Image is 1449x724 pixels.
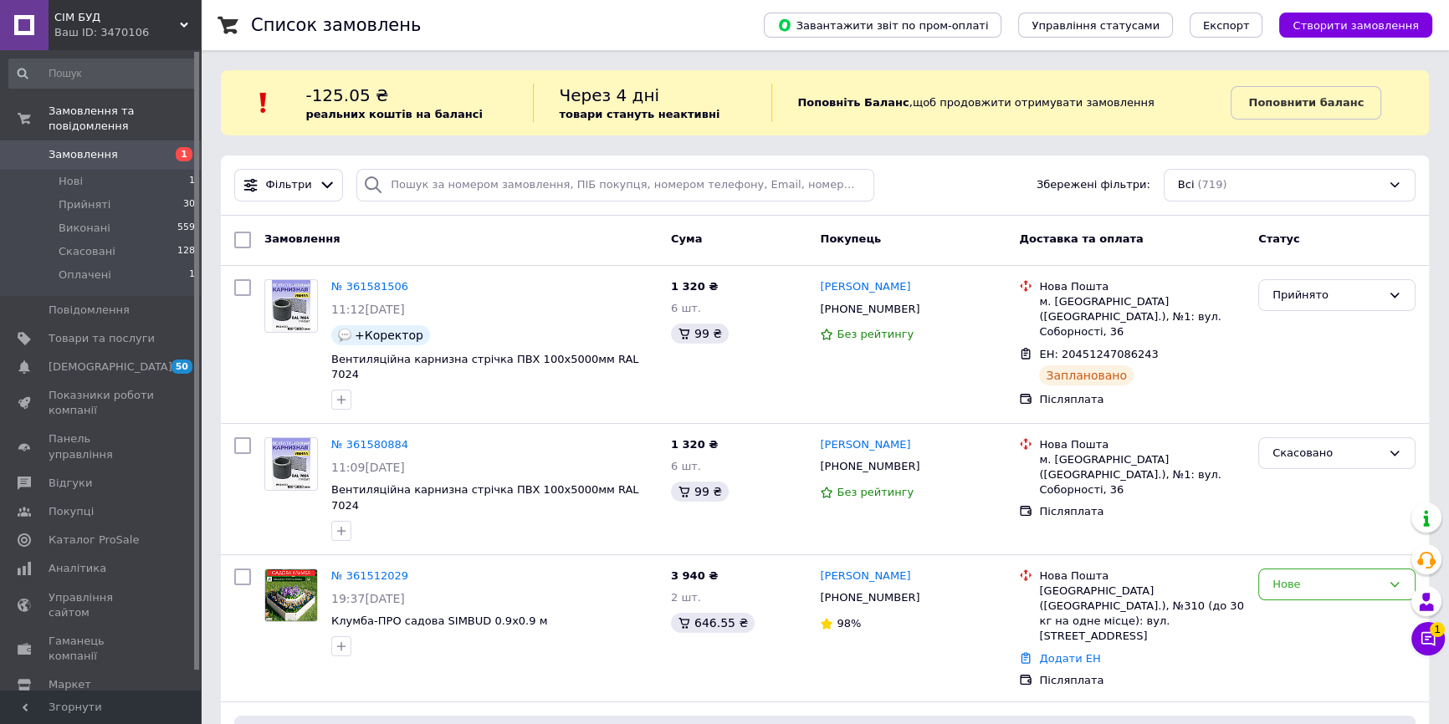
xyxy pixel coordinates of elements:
[1203,19,1250,32] span: Експорт
[49,359,172,375] span: [DEMOGRAPHIC_DATA]
[1039,673,1245,688] div: Післяплата
[1039,279,1245,294] div: Нова Пошта
[1039,348,1158,360] span: ЕН: 20451247086243
[1039,365,1134,385] div: Заплановано
[771,84,1231,122] div: , щоб продовжити отримувати замовлення
[671,591,701,604] span: 2 шт.
[764,13,1001,38] button: Завантажити звіт по пром-оплаті
[331,461,405,474] span: 11:09[DATE]
[54,10,180,25] span: СІМ БУД
[264,232,340,245] span: Замовлення
[49,634,155,664] span: Гаманець компанії
[1231,86,1381,120] a: Поповнити баланс
[272,438,311,490] img: Фото товару
[331,592,405,605] span: 19:37[DATE]
[820,279,910,295] a: [PERSON_NAME]
[1039,437,1245,452] div: Нова Пошта
[1197,178,1226,191] span: (719)
[1037,177,1150,193] span: Збережені фільтри:
[671,569,718,582] span: 3 940 ₴
[176,147,192,161] span: 1
[1279,13,1432,38] button: Створити замовлення
[265,569,317,621] img: Фото товару
[59,197,110,212] span: Прийняті
[49,476,92,491] span: Відгуки
[183,197,195,212] span: 30
[671,302,701,314] span: 6 шт.
[1262,18,1432,31] a: Створити замовлення
[817,587,923,609] div: [PHONE_NUMBER]
[331,303,405,316] span: 11:12[DATE]
[817,456,923,477] div: [PHONE_NUMBER]
[251,90,276,115] img: :exclamation:
[559,108,719,120] b: товари стануть неактивні
[1411,622,1445,655] button: Чат з покупцем1
[49,431,155,461] span: Панель управління
[1039,392,1245,407] div: Післяплата
[331,483,639,512] a: Вентиляційна карнизна стрічка ПВХ 100х5000мм RAL 7024
[671,482,729,502] div: 99 ₴
[266,177,312,193] span: Фільтри
[355,329,423,342] span: +Коректор
[1019,232,1143,245] span: Доставка та оплата
[305,85,388,105] span: -125.05 ₴
[1039,452,1245,498] div: м. [GEOGRAPHIC_DATA] ([GEOGRAPHIC_DATA].), №1: вул. Соборності, 36
[49,590,155,620] span: Управління сайтом
[671,438,718,451] span: 1 320 ₴
[837,617,861,630] span: 98%
[59,268,111,283] span: Оплачені
[1039,568,1245,584] div: Нова Пошта
[797,96,909,109] b: Поповніть Баланс
[1272,445,1381,462] div: Скасовано
[1248,96,1364,109] b: Поповнити баланс
[49,303,130,318] span: Повідомлення
[671,324,729,344] div: 99 ₴
[59,244,115,259] span: Скасовані
[1258,232,1300,245] span: Статус
[671,280,718,293] span: 1 320 ₴
[251,15,421,35] h1: Список замовлень
[49,331,155,346] span: Товари та послуги
[331,569,408,582] a: № 361512029
[264,437,318,491] a: Фото товару
[671,613,755,633] div: 646.55 ₴
[777,18,988,33] span: Завантажити звіт по пром-оплаті
[837,328,914,340] span: Без рейтингу
[49,104,201,134] span: Замовлення та повідомлення
[1178,177,1195,193] span: Всі
[671,460,701,472] span: 6 шт.
[264,568,318,622] a: Фото товару
[671,232,702,245] span: Cума
[837,486,914,498] span: Без рейтингу
[59,221,110,236] span: Виконані
[817,298,923,320] div: [PHONE_NUMBER]
[1430,622,1445,637] span: 1
[49,147,118,162] span: Замовлення
[338,329,351,342] img: :speech_balloon:
[49,533,139,548] span: Каталог ProSale
[820,437,910,453] a: [PERSON_NAME]
[1018,13,1173,38] button: Управління статусами
[1272,287,1381,304] div: Прийнято
[177,244,195,259] span: 128
[49,388,155,418] span: Показники роботи компанії
[59,174,83,189] span: Нові
[331,614,547,627] a: Клумба-ПРО садова SIMBUD 0.9х0.9 м
[1032,19,1160,32] span: Управління статусами
[1293,19,1419,32] span: Створити замовлення
[8,59,197,89] input: Пошук
[1039,652,1100,665] a: Додати ЕН
[1272,576,1381,594] div: Нове
[331,353,639,381] a: Вентиляційна карнизна стрічка ПВХ 100х5000мм RAL 7024
[49,677,91,692] span: Маркет
[305,108,483,120] b: реальних коштів на балансі
[1039,504,1245,519] div: Післяплата
[54,25,201,40] div: Ваш ID: 3470106
[272,280,311,332] img: Фото товару
[1039,294,1245,340] div: м. [GEOGRAPHIC_DATA] ([GEOGRAPHIC_DATA].), №1: вул. Соборності, 36
[331,280,408,293] a: № 361581506
[820,568,910,584] a: [PERSON_NAME]
[49,561,106,576] span: Аналітика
